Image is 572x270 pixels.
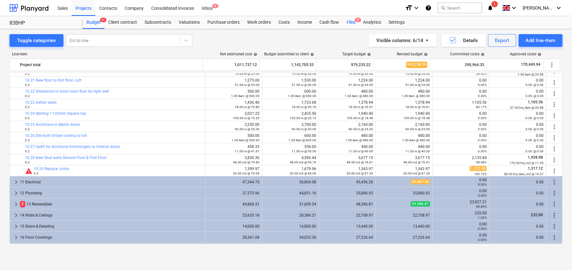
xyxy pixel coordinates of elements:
[20,221,203,231] div: 15 Stairs & Detailing
[25,150,30,153] small: 0.2
[264,52,314,56] div: Budget submitted to client
[487,4,493,12] i: notifications
[208,180,259,184] div: 47,344.73
[322,100,373,109] div: 1,378.94
[25,161,30,164] small: 0.2
[551,101,558,108] span: More actions
[322,111,373,120] div: 1,940.40
[355,18,361,22] span: 4
[470,166,487,171] span: 1,353.60
[492,180,544,184] div: 0.00
[510,4,518,12] i: keyboard_arrow_down
[551,145,558,153] span: More actions
[551,156,558,164] span: More actions
[319,60,371,70] div: 979,235.22
[208,89,259,98] div: 500.00
[435,133,487,142] div: 0.00
[435,222,487,231] div: 0.00
[406,62,427,68] span: 992,238.59
[34,172,39,175] small: 0.2
[265,89,316,98] div: 600.00
[12,223,20,230] span: keyboard_arrow_right
[25,72,30,76] small: 0.2
[476,205,487,208] small: 59.84%
[411,179,430,184] span: 45,467.26
[104,16,141,29] div: Client contract
[411,201,430,206] span: 39,986.81
[265,167,316,175] div: 1,679.96
[208,122,259,131] div: 2,250.00
[12,178,20,186] span: keyboard_arrow_right
[322,133,373,142] div: 480.00
[265,100,316,109] div: 1,723.68
[9,20,75,27] div: 83BHP
[495,36,509,45] div: Export
[397,52,428,56] div: Revised budget
[265,235,316,240] div: 34,033.30
[492,1,498,7] span: 1
[208,156,259,164] div: 3,830.36
[233,161,259,164] small: 48.00 m2 @ 79.80
[433,60,484,70] div: 290,964.35
[435,156,487,164] div: 2,135.84
[378,191,430,195] div: 35,880.93
[403,172,430,175] small: 20.00 m2 @ 67.20
[405,83,430,87] small: 51.00 m @ 24.00
[349,72,373,76] small: 75.00 m @ 24.00
[232,138,259,142] small: 1.00 item @ 500.00
[204,16,243,29] a: Purchase orders
[378,224,430,229] div: 13,440.00
[9,52,203,56] div: Line-item
[25,100,57,105] a: 10.23 Ashlar walls
[510,106,544,109] small: 37.00 hrs, item @ 29.88
[175,16,204,29] div: Valuations
[83,16,104,29] a: Budget9+
[478,227,487,230] small: 0.00%
[25,116,30,120] small: 0.2
[378,156,430,164] div: 3,677.15
[349,83,373,87] small: 51.00 m @ 24.00
[265,122,316,131] div: 2,700.00
[235,150,259,153] small: 11.00 nr @ 41.67
[478,194,487,197] small: 0.00%
[480,52,485,56] span: help
[555,4,563,12] i: keyboard_arrow_down
[385,16,408,29] a: Settings
[316,16,343,29] a: Cash flow
[208,235,259,240] div: 28,361.08
[378,89,430,98] div: 480.00
[405,127,430,131] small: 90.00 m @ 24.00
[265,133,316,142] div: 600.00
[233,116,259,120] small: 105.00 m @ 19.25
[526,36,556,45] div: Add line-item
[208,111,259,120] div: 2,021.25
[233,172,259,175] small: 20.00 m2 @ 70.00
[208,213,259,218] div: 23,655.18
[378,144,430,153] div: 440.00
[376,36,429,45] div: Visible columns : 6/14
[25,156,107,160] a: 10.28 New Stud walls Ground Floor & First Floor
[520,62,541,67] span: 170,449.94
[25,133,87,138] a: 10.26 Site built timber racking to loft
[492,202,544,206] div: 0.00
[25,144,120,149] a: 10.27 Uplift for Architural Ironmongery to internal doors
[476,161,487,164] small: 58.08%
[526,127,544,131] small: 0.00 @ 0.00
[347,172,373,175] small: 20.00 m2 @ 67.20
[208,144,259,153] div: 458.33
[265,213,316,218] div: 28,386.21
[540,240,572,270] div: Chat Widget
[378,235,430,240] div: 27,226.64
[322,213,373,218] div: 22,708.97
[345,94,373,98] small: 1.00 item @ 480.00
[492,78,544,87] div: 0.00
[492,133,544,142] div: 0.00
[405,105,430,109] small: 18.00 m @ 76.61
[527,166,544,171] span: 1,317.12
[322,78,373,87] div: 1,224.00
[83,16,104,29] div: Budget
[208,191,259,195] div: 37,375.96
[435,144,487,153] div: 0.00
[492,144,544,153] div: 0.00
